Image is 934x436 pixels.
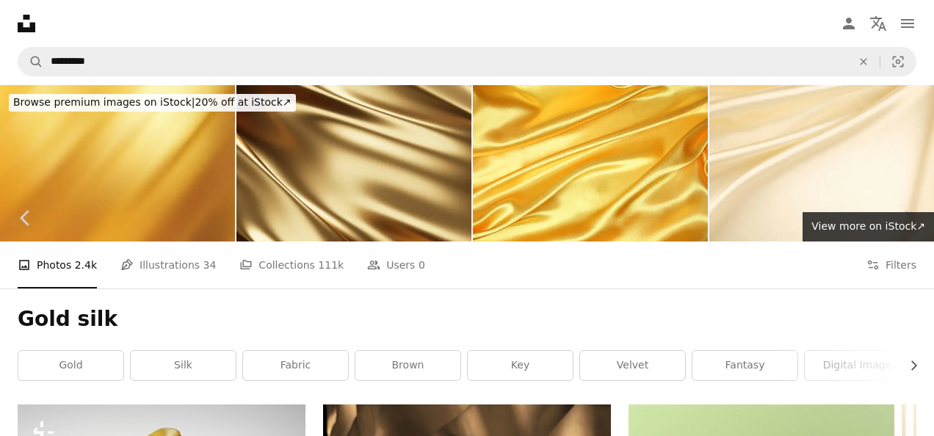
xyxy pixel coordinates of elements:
form: Find visuals sitewide [18,47,916,76]
a: Collections 111k [239,241,344,288]
img: Gold luxury fabric background 3d render [236,85,471,241]
span: 34 [203,257,217,273]
a: Illustrations 34 [120,241,216,288]
button: Language [864,9,893,38]
h1: Gold silk [18,306,916,333]
a: Home — Unsplash [18,15,35,32]
a: brown [355,351,460,380]
span: Browse premium images on iStock | [13,96,195,108]
span: 0 [419,257,425,273]
span: View more on iStock ↗ [811,220,925,232]
a: Log in / Sign up [834,9,864,38]
img: Golden Silk Texture [473,85,708,241]
span: 111k [318,257,344,273]
a: velvet [580,351,685,380]
a: key [468,351,573,380]
span: 20% off at iStock ↗ [13,96,292,108]
a: gold [18,351,123,380]
button: scroll list to the right [900,351,916,380]
a: silk [131,351,236,380]
button: Clear [847,48,880,76]
button: Menu [893,9,922,38]
button: Filters [866,241,916,288]
button: Visual search [880,48,916,76]
a: fantasy [692,351,797,380]
a: fabric [243,351,348,380]
a: Next [883,148,934,288]
a: Users 0 [367,241,425,288]
a: digital image [805,351,910,380]
button: Search Unsplash [18,48,43,76]
a: View more on iStock↗ [803,212,934,241]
